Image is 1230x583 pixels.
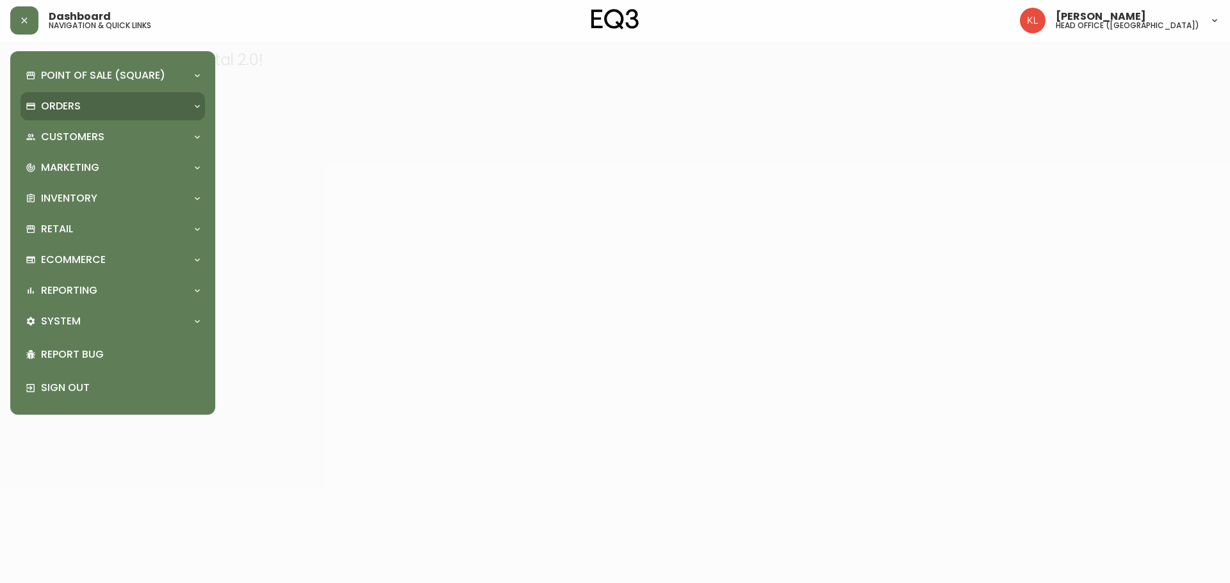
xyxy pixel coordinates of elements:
[41,99,81,113] p: Orders
[41,253,106,267] p: Ecommerce
[20,338,205,371] div: Report Bug
[20,246,205,274] div: Ecommerce
[41,68,165,83] p: Point of Sale (Square)
[49,12,111,22] span: Dashboard
[20,123,205,151] div: Customers
[41,381,200,395] p: Sign Out
[20,61,205,90] div: Point of Sale (Square)
[41,314,81,328] p: System
[20,154,205,182] div: Marketing
[20,307,205,335] div: System
[1020,8,1045,33] img: 2c0c8aa7421344cf0398c7f872b772b5
[1056,12,1146,22] span: [PERSON_NAME]
[41,222,73,236] p: Retail
[41,130,104,144] p: Customers
[41,284,97,298] p: Reporting
[41,347,200,362] p: Report Bug
[1056,22,1199,29] h5: head office ([GEOGRAPHIC_DATA])
[20,371,205,404] div: Sign Out
[49,22,151,29] h5: navigation & quick links
[20,276,205,305] div: Reporting
[41,161,99,175] p: Marketing
[20,92,205,120] div: Orders
[41,191,97,205] p: Inventory
[591,9,639,29] img: logo
[20,215,205,243] div: Retail
[20,184,205,212] div: Inventory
